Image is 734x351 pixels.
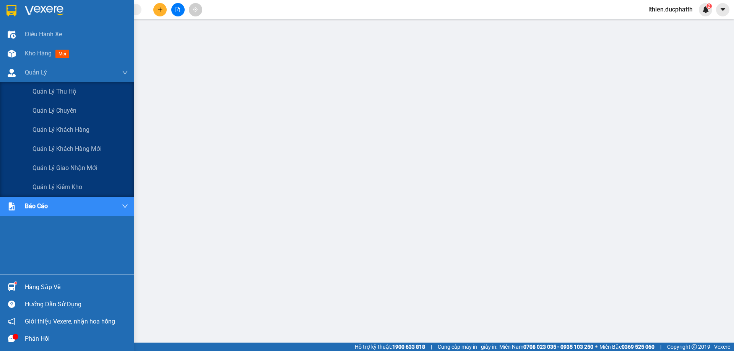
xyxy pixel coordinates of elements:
[523,344,593,350] strong: 0708 023 035 - 0935 103 250
[599,343,654,351] span: Miền Bắc
[6,5,16,16] img: logo-vxr
[622,344,654,350] strong: 0369 525 060
[32,87,76,96] span: Quản lý thu hộ
[25,29,62,39] span: Điều hành xe
[158,7,163,12] span: plus
[25,68,47,77] span: Quản Lý
[25,50,52,57] span: Kho hàng
[122,203,128,209] span: down
[355,343,425,351] span: Hỗ trợ kỹ thuật:
[122,70,128,76] span: down
[32,182,82,192] span: Quản lý kiểm kho
[8,69,16,77] img: warehouse-icon
[8,283,16,291] img: warehouse-icon
[8,31,16,39] img: warehouse-icon
[8,335,15,342] span: message
[15,282,17,284] sup: 1
[32,106,76,115] span: Quản lý chuyến
[25,333,128,345] div: Phản hồi
[708,3,710,9] span: 2
[595,345,598,348] span: ⚪️
[25,317,115,326] span: Giới thiệu Vexere, nhận hoa hồng
[716,3,729,16] button: caret-down
[189,3,202,16] button: aim
[25,299,128,310] div: Hướng dẫn sử dụng
[719,6,726,13] span: caret-down
[32,163,97,173] span: Quản lý giao nhận mới
[499,343,593,351] span: Miền Nam
[8,50,16,58] img: warehouse-icon
[692,344,697,349] span: copyright
[660,343,661,351] span: |
[8,318,15,325] span: notification
[171,3,185,16] button: file-add
[8,301,15,308] span: question-circle
[25,201,48,211] span: Báo cáo
[193,7,198,12] span: aim
[706,3,712,9] sup: 2
[32,144,102,154] span: Quản lý khách hàng mới
[431,343,432,351] span: |
[32,125,89,134] span: Quản lý khách hàng
[392,344,425,350] strong: 1900 633 818
[175,7,180,12] span: file-add
[153,3,167,16] button: plus
[642,5,699,14] span: lthien.ducphatth
[438,343,497,351] span: Cung cấp máy in - giấy in:
[55,50,69,58] span: mới
[8,202,16,210] img: solution-icon
[25,281,128,293] div: Hàng sắp về
[702,6,709,13] img: icon-new-feature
